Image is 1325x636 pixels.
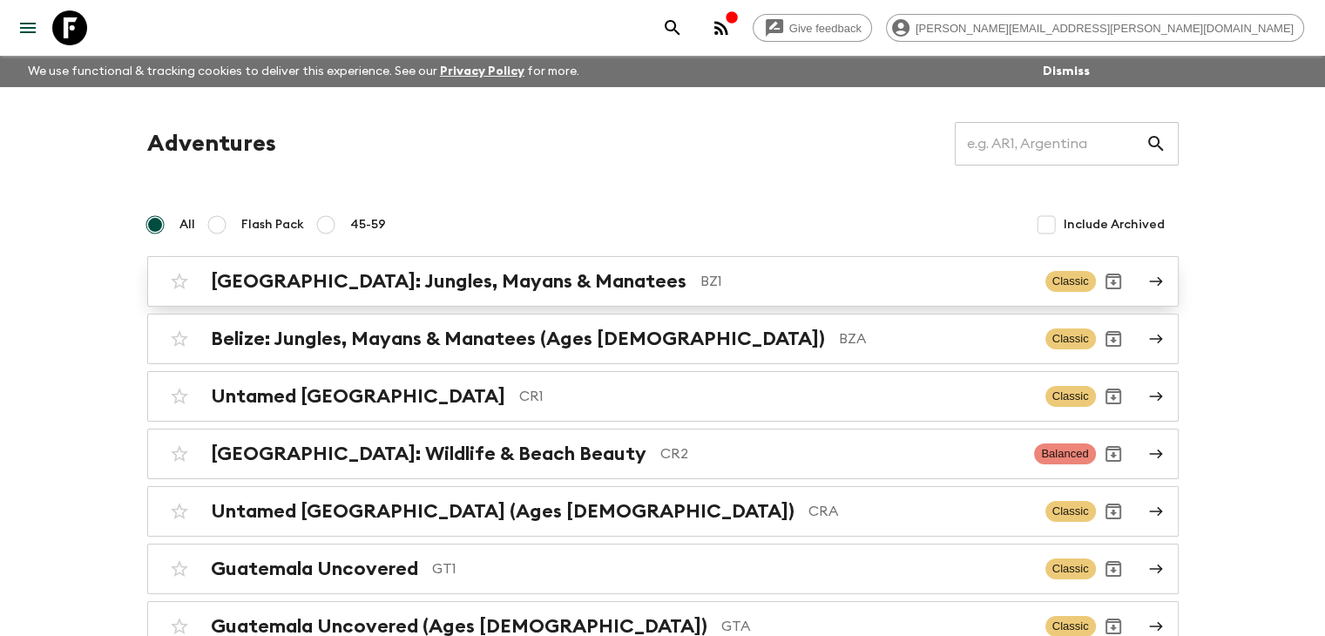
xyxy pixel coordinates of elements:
[1045,271,1096,292] span: Classic
[147,371,1179,422] a: Untamed [GEOGRAPHIC_DATA]CR1ClassicArchive
[1045,328,1096,349] span: Classic
[1064,216,1165,233] span: Include Archived
[211,500,794,523] h2: Untamed [GEOGRAPHIC_DATA] (Ages [DEMOGRAPHIC_DATA])
[10,10,45,45] button: menu
[350,216,386,233] span: 45-59
[700,271,1031,292] p: BZ1
[1096,494,1131,529] button: Archive
[1096,321,1131,356] button: Archive
[211,558,418,580] h2: Guatemala Uncovered
[147,486,1179,537] a: Untamed [GEOGRAPHIC_DATA] (Ages [DEMOGRAPHIC_DATA])CRAClassicArchive
[21,56,586,87] p: We use functional & tracking cookies to deliver this experience. See our for more.
[1045,386,1096,407] span: Classic
[1096,436,1131,471] button: Archive
[519,386,1031,407] p: CR1
[147,256,1179,307] a: [GEOGRAPHIC_DATA]: Jungles, Mayans & ManateesBZ1ClassicArchive
[906,22,1303,35] span: [PERSON_NAME][EMAIL_ADDRESS][PERSON_NAME][DOMAIN_NAME]
[1096,264,1131,299] button: Archive
[147,429,1179,479] a: [GEOGRAPHIC_DATA]: Wildlife & Beach BeautyCR2BalancedArchive
[179,216,195,233] span: All
[655,10,690,45] button: search adventures
[753,14,872,42] a: Give feedback
[211,328,825,350] h2: Belize: Jungles, Mayans & Manatees (Ages [DEMOGRAPHIC_DATA])
[211,385,505,408] h2: Untamed [GEOGRAPHIC_DATA]
[1034,443,1095,464] span: Balanced
[211,443,646,465] h2: [GEOGRAPHIC_DATA]: Wildlife & Beach Beauty
[660,443,1021,464] p: CR2
[839,328,1031,349] p: BZA
[1045,501,1096,522] span: Classic
[955,119,1146,168] input: e.g. AR1, Argentina
[432,558,1031,579] p: GT1
[440,65,524,78] a: Privacy Policy
[1096,551,1131,586] button: Archive
[1038,59,1094,84] button: Dismiss
[1096,379,1131,414] button: Archive
[147,126,276,161] h1: Adventures
[211,270,686,293] h2: [GEOGRAPHIC_DATA]: Jungles, Mayans & Manatees
[808,501,1031,522] p: CRA
[780,22,871,35] span: Give feedback
[147,314,1179,364] a: Belize: Jungles, Mayans & Manatees (Ages [DEMOGRAPHIC_DATA])BZAClassicArchive
[147,544,1179,594] a: Guatemala UncoveredGT1ClassicArchive
[886,14,1304,42] div: [PERSON_NAME][EMAIL_ADDRESS][PERSON_NAME][DOMAIN_NAME]
[1045,558,1096,579] span: Classic
[241,216,304,233] span: Flash Pack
